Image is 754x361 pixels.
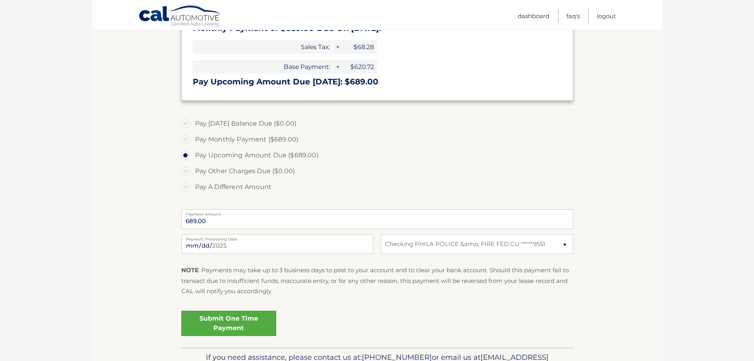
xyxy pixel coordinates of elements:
[181,163,573,179] label: Pay Other Charges Due ($0.00)
[566,10,580,23] a: FAQ's
[181,265,573,296] p: : Payments may take up to 3 business days to post to your account and to clear your bank account....
[193,60,333,74] span: Base Payment:
[181,234,373,241] label: Payment Processing Date
[181,209,573,216] label: Payment Amount
[342,60,377,74] span: $620.72
[181,116,573,132] label: Pay [DATE] Balance Due ($0.00)
[181,132,573,147] label: Pay Monthly Payment ($689.00)
[518,10,549,23] a: Dashboard
[181,234,373,254] input: Payment Date
[181,147,573,163] label: Pay Upcoming Amount Due ($689.00)
[193,40,333,54] span: Sales Tax:
[181,179,573,195] label: Pay A Different Amount
[597,10,616,23] a: Logout
[342,40,377,54] span: $68.28
[333,40,341,54] span: +
[139,5,222,28] a: Cal Automotive
[333,60,341,74] span: +
[181,209,573,229] input: Payment Amount
[181,266,199,274] strong: NOTE
[181,311,276,336] a: Submit One Time Payment
[193,77,562,87] h3: Pay Upcoming Amount Due [DATE]: $689.00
